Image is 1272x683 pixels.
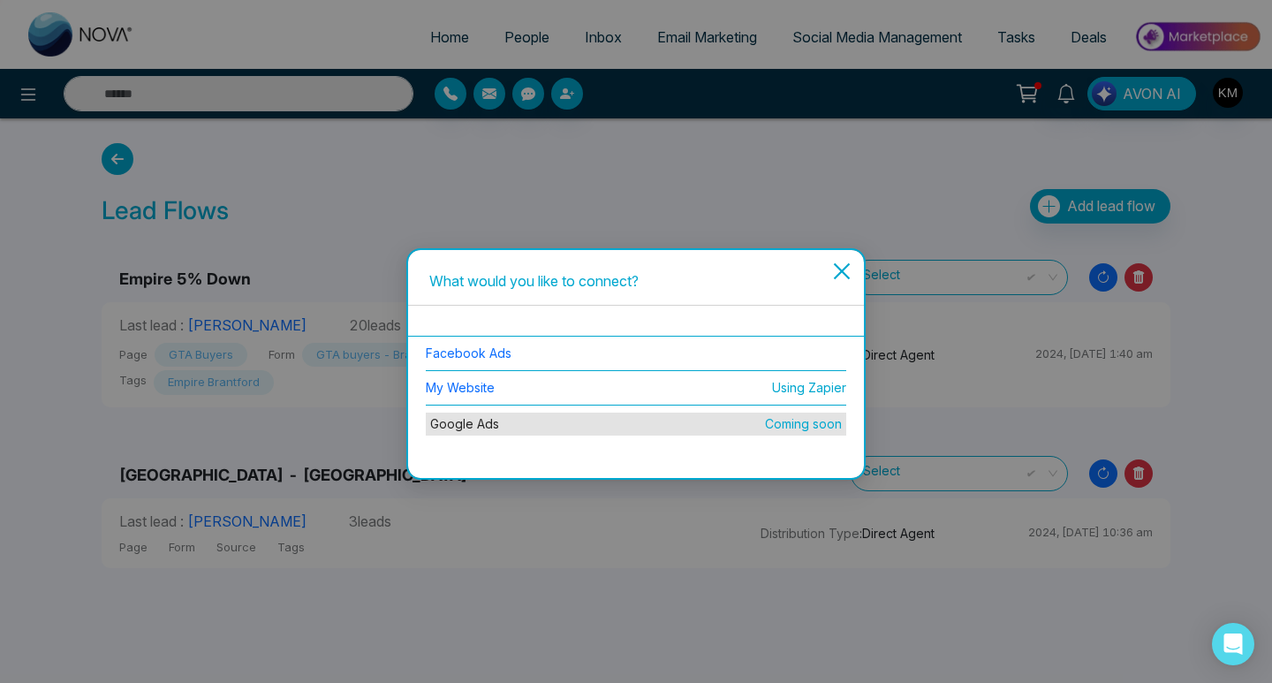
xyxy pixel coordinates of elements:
[429,271,843,291] div: What would you like to connect?
[772,378,846,398] span: Using Zapier
[1212,623,1254,665] div: Open Intercom Messenger
[831,261,852,282] span: close
[819,250,864,312] button: Close
[426,380,495,395] a: My Website
[426,345,511,360] a: Facebook Ads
